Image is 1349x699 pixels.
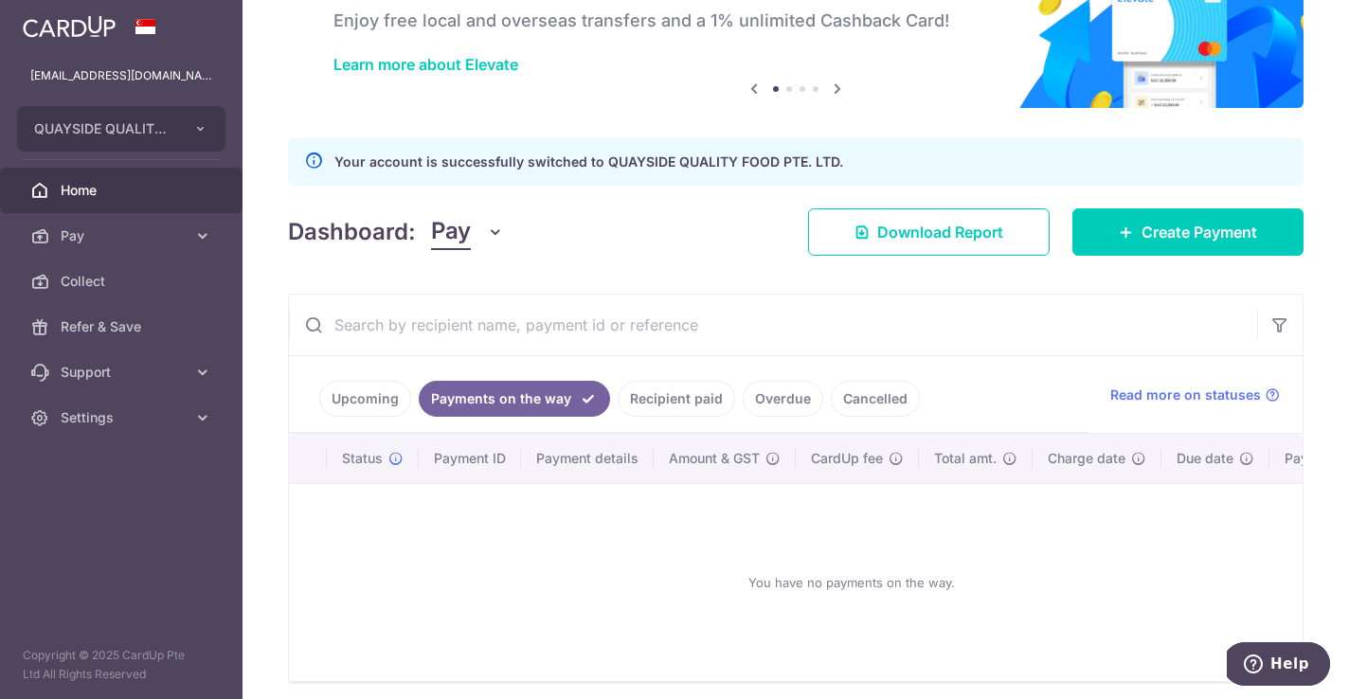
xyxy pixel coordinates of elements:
span: Collect [61,272,186,291]
span: Pay [61,226,186,245]
iframe: Opens a widget where you can find more information [1227,642,1330,690]
span: Charge date [1048,449,1125,468]
input: Search by recipient name, payment id or reference [289,295,1257,355]
a: Read more on statuses [1110,385,1280,404]
span: Read more on statuses [1110,385,1261,404]
span: Create Payment [1142,221,1257,243]
a: Learn more about Elevate [333,55,518,74]
a: Overdue [743,381,823,417]
span: Amount & GST [669,449,760,468]
span: Due date [1177,449,1233,468]
p: Your account is successfully switched to QUAYSIDE QUALITY FOOD PTE. LTD. [334,151,843,173]
span: QUAYSIDE QUALITY FOOD PTE. LTD. [34,119,174,138]
a: Create Payment [1072,208,1304,256]
a: Download Report [808,208,1050,256]
span: Help [44,13,82,30]
span: Home [61,181,186,200]
button: QUAYSIDE QUALITY FOOD PTE. LTD. [17,106,225,152]
img: CardUp [23,15,116,38]
h4: Dashboard: [288,215,416,249]
span: Status [342,449,383,468]
a: Payments on the way [419,381,610,417]
th: Payment ID [419,434,521,483]
a: Recipient paid [618,381,735,417]
button: Pay [431,214,504,250]
span: Total amt. [934,449,997,468]
span: Support [61,363,186,382]
a: Cancelled [831,381,920,417]
span: Pay [431,214,471,250]
h6: Enjoy free local and overseas transfers and a 1% unlimited Cashback Card! [333,9,1258,32]
span: Refer & Save [61,317,186,336]
span: Download Report [877,221,1003,243]
span: CardUp fee [811,449,883,468]
th: Payment details [521,434,654,483]
p: [EMAIL_ADDRESS][DOMAIN_NAME] [30,66,212,85]
a: Upcoming [319,381,411,417]
span: Settings [61,408,186,427]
